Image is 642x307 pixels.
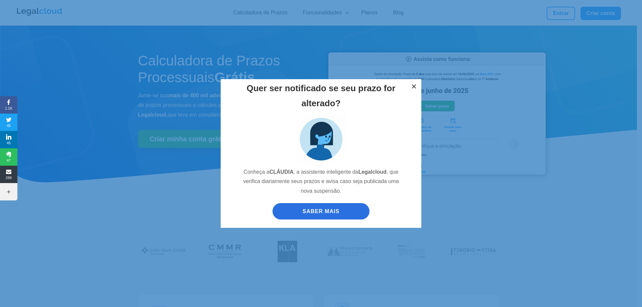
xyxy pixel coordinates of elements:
[358,169,387,175] strong: Legalcloud
[296,114,346,164] img: claudia_assistente
[239,81,403,114] h2: Quer ser notificado se seu prazo for alterado?
[270,169,294,175] strong: CLÁUDIA
[407,79,421,94] button: ×
[239,167,403,201] p: Conheça a , a assistente inteligente da , que verifica diariamente seus prazos e avisa caso seja ...
[273,203,369,219] a: SABER MAIS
